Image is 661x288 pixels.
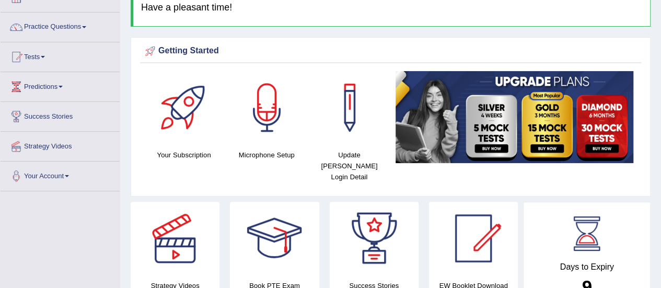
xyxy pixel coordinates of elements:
[148,149,220,160] h4: Your Subscription
[230,149,303,160] h4: Microphone Setup
[1,72,120,98] a: Predictions
[535,262,639,272] h4: Days to Expiry
[1,42,120,68] a: Tests
[396,71,633,163] img: small5.jpg
[141,3,642,13] h4: Have a pleasant time!
[1,162,120,188] a: Your Account
[1,13,120,39] a: Practice Questions
[143,43,639,59] div: Getting Started
[1,102,120,128] a: Success Stories
[313,149,385,182] h4: Update [PERSON_NAME] Login Detail
[1,132,120,158] a: Strategy Videos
